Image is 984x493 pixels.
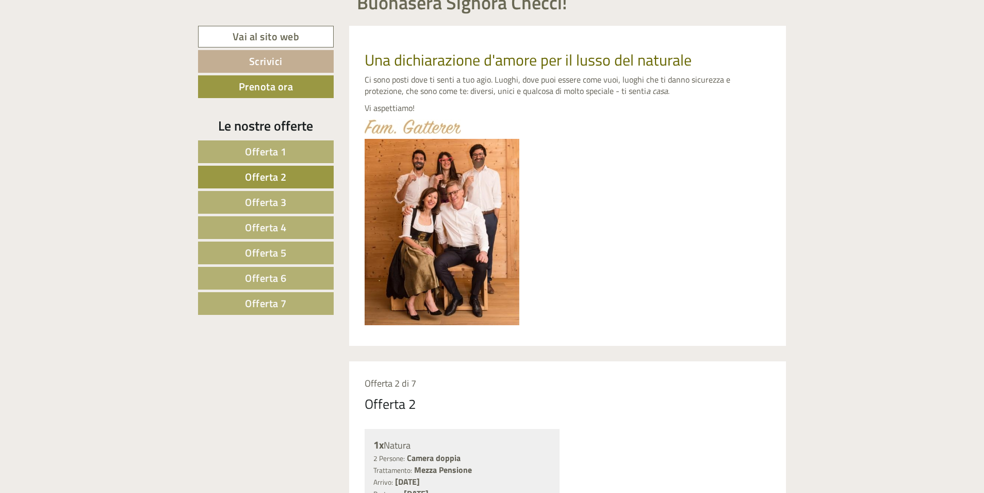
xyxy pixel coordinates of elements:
b: 1x [373,437,384,453]
span: Una dichiarazione d'amore per il lusso del naturale [365,48,692,72]
b: Camera doppia [407,452,461,464]
div: Natura [373,438,551,453]
small: Trattamento: [373,465,412,475]
p: Ci sono posti dove ti senti a tuo agio. Luoghi, dove puoi essere come vuoi, luoghi che ti danno s... [365,74,771,98]
em: a [646,85,650,97]
small: 2 Persone: [373,453,405,464]
img: image [365,119,461,134]
span: Offerta 6 [245,270,287,286]
small: Arrivo: [373,477,393,487]
a: Vai al sito web [198,26,334,48]
div: Le nostre offerte [198,116,334,135]
p: Vi aspettiamo! [365,102,771,114]
b: [DATE] [395,475,420,488]
div: Offerta 2 [365,394,416,414]
img: image [365,139,519,325]
span: Offerta 5 [245,245,287,261]
span: Offerta 2 di 7 [365,376,416,390]
span: Offerta 3 [245,194,287,210]
b: Mezza Pensione [414,464,472,476]
span: Offerta 7 [245,295,287,311]
em: casa [652,85,668,97]
span: Offerta 2 [245,169,287,185]
a: Scrivici [198,50,334,73]
a: Prenota ora [198,75,334,98]
span: Offerta 4 [245,219,287,235]
span: Offerta 1 [245,144,287,160]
